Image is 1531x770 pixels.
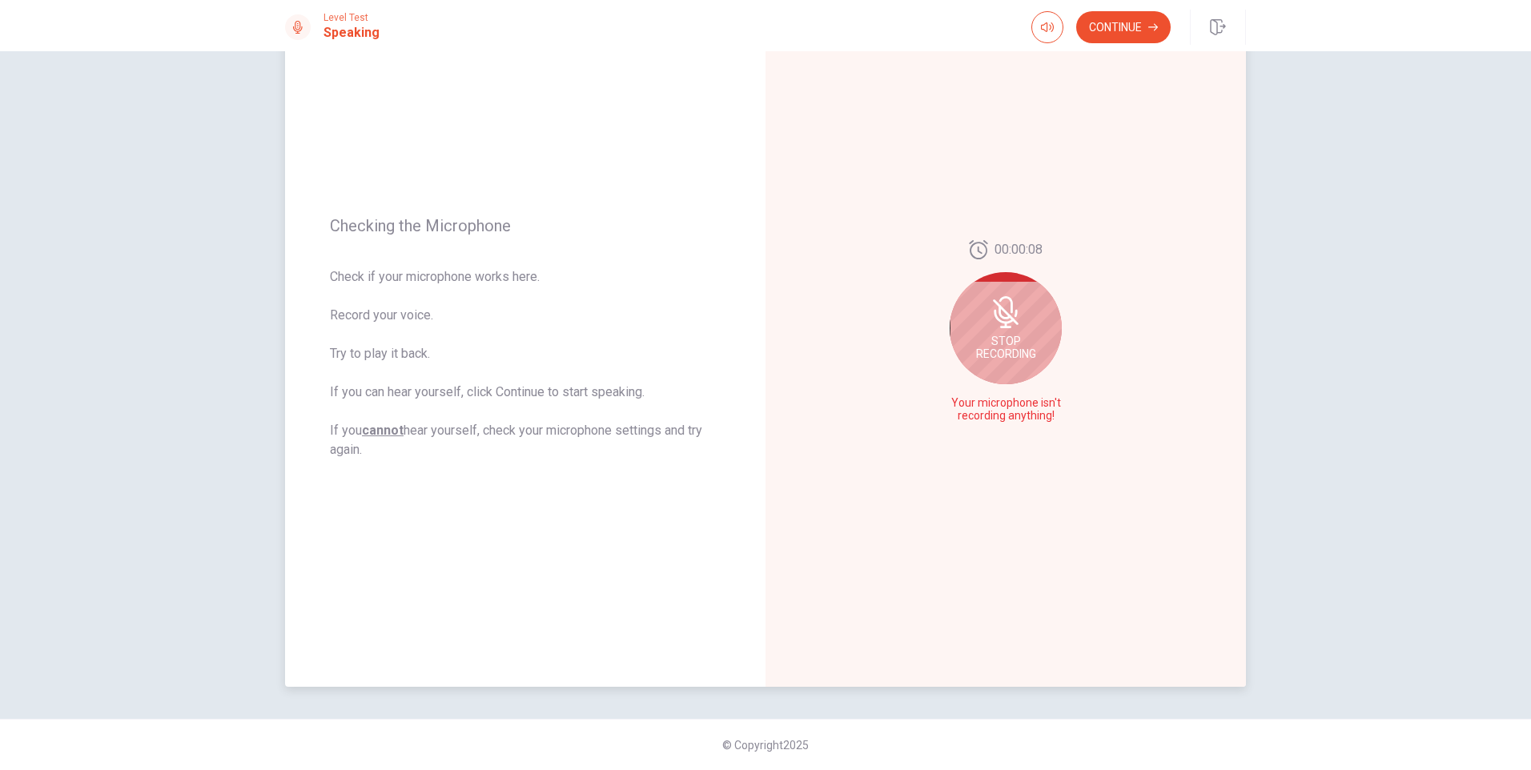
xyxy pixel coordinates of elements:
button: Continue [1076,11,1171,43]
u: cannot [362,423,404,438]
span: Check if your microphone works here. Record your voice. Try to play it back. If you can hear your... [330,267,721,459]
span: © Copyright 2025 [722,739,809,752]
span: 00:00:08 [995,240,1043,259]
span: Your microphone isn't recording anything! [947,397,1064,423]
div: Stop Recording [950,272,1062,384]
span: Level Test [323,12,380,23]
span: Checking the Microphone [330,216,721,235]
span: Stop Recording [976,335,1036,360]
h1: Speaking [323,23,380,42]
